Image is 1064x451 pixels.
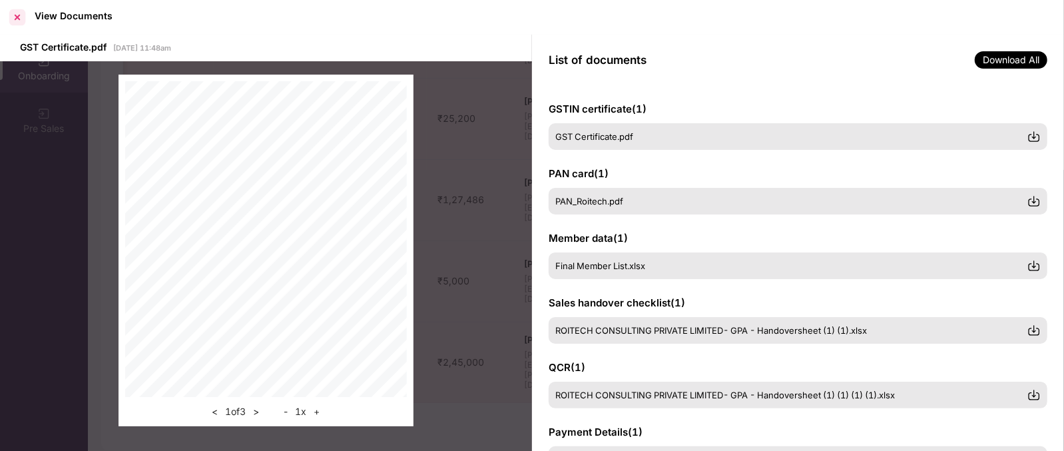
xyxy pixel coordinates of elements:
button: < [208,404,222,420]
span: PAN_Roitech.pdf [555,196,623,207]
img: svg+xml;base64,PHN2ZyBpZD0iRG93bmxvYWQtMzJ4MzIiIHhtbG5zPSJodHRwOi8vd3d3LnczLm9yZy8yMDAwL3N2ZyIgd2... [1027,324,1041,337]
div: 1 x [280,404,324,420]
button: > [249,404,263,420]
span: ROITECH CONSULTING PRIVATE LIMITED- GPA - Handoversheet (1) (1).xlsx [555,325,867,336]
div: View Documents [35,10,113,21]
span: QCR ( 1 ) [549,361,585,374]
span: Download All [975,51,1047,69]
span: Final Member List.xlsx [555,260,645,271]
button: + [310,404,324,420]
img: svg+xml;base64,PHN2ZyBpZD0iRG93bmxvYWQtMzJ4MzIiIHhtbG5zPSJodHRwOi8vd3d3LnczLm9yZy8yMDAwL3N2ZyIgd2... [1027,195,1041,208]
span: Member data ( 1 ) [549,232,628,244]
img: svg+xml;base64,PHN2ZyBpZD0iRG93bmxvYWQtMzJ4MzIiIHhtbG5zPSJodHRwOi8vd3d3LnczLm9yZy8yMDAwL3N2ZyIgd2... [1027,130,1041,143]
span: GST Certificate.pdf [555,131,633,142]
span: [DATE] 11:48am [113,43,171,53]
span: GSTIN certificate ( 1 ) [549,103,647,115]
span: ROITECH CONSULTING PRIVATE LIMITED- GPA - Handoversheet (1) (1) (1) (1).xlsx [555,390,895,400]
span: Payment Details ( 1 ) [549,426,643,438]
button: - [280,404,292,420]
span: PAN card ( 1 ) [549,167,609,180]
span: List of documents [549,53,647,67]
div: 1 of 3 [208,404,263,420]
span: Sales handover checklist ( 1 ) [549,296,685,309]
img: svg+xml;base64,PHN2ZyBpZD0iRG93bmxvYWQtMzJ4MzIiIHhtbG5zPSJodHRwOi8vd3d3LnczLm9yZy8yMDAwL3N2ZyIgd2... [1027,259,1041,272]
img: svg+xml;base64,PHN2ZyBpZD0iRG93bmxvYWQtMzJ4MzIiIHhtbG5zPSJodHRwOi8vd3d3LnczLm9yZy8yMDAwL3N2ZyIgd2... [1027,388,1041,402]
span: GST Certificate.pdf [20,41,107,53]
